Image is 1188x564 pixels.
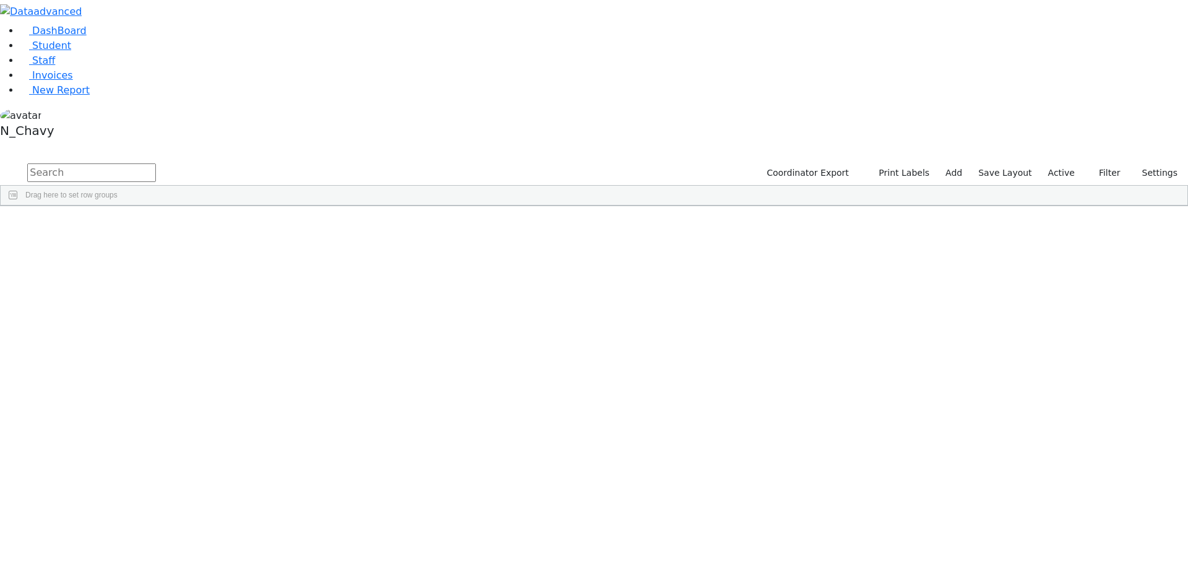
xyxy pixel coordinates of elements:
[20,54,55,66] a: Staff
[940,163,968,183] a: Add
[20,40,71,51] a: Student
[20,84,90,96] a: New Report
[1083,163,1126,183] button: Filter
[864,163,935,183] button: Print Labels
[32,54,55,66] span: Staff
[32,84,90,96] span: New Report
[32,69,73,81] span: Invoices
[20,69,73,81] a: Invoices
[27,163,156,182] input: Search
[1043,163,1080,183] label: Active
[1126,163,1183,183] button: Settings
[20,25,87,37] a: DashBoard
[32,25,87,37] span: DashBoard
[32,40,71,51] span: Student
[25,191,118,199] span: Drag here to set row groups
[973,163,1037,183] button: Save Layout
[759,163,854,183] button: Coordinator Export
